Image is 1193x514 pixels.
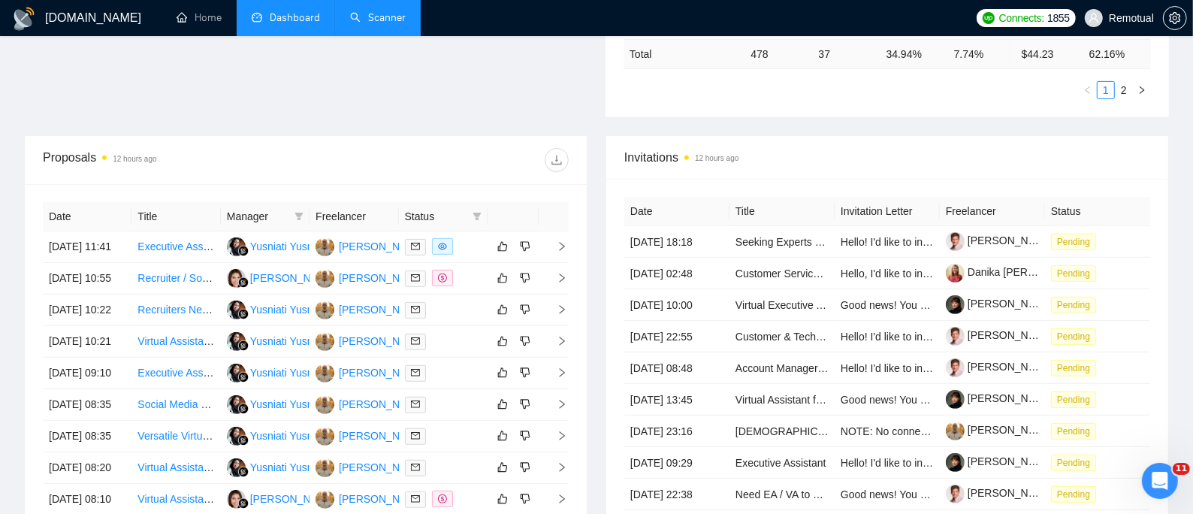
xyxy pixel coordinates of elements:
[729,352,835,384] td: Account Manager with a Passion for Learning New Technologies
[520,335,530,347] span: dislike
[946,485,965,503] img: c1yqdw3H2lHxLC6N58DI7ic_Loxoko_tvP2eQSrshOc5PCzf0XDOoRIepf8e-Mz9qU
[411,305,420,314] span: mail
[316,490,334,509] img: DM
[624,289,729,321] td: [DATE] 10:00
[735,331,998,343] a: Customer & Tech Support Specialist for AI & CRM Setup
[516,301,534,319] button: dislike
[43,148,306,172] div: Proposals
[137,240,228,252] a: Executive Assistant
[735,457,826,469] a: Executive Assistant
[545,431,567,441] span: right
[497,398,508,410] span: like
[250,396,327,413] div: Yusniati Yusniati
[1051,234,1096,250] span: Pending
[137,461,337,473] a: Virtual Assistant for Construction Company
[238,467,249,477] img: gigradar-bm.png
[520,240,530,252] span: dislike
[227,271,365,283] a: KH[PERSON_NAME] Heart
[131,263,220,295] td: Recruiter / Sourcer (Hourly, Ongoing Support)
[131,358,220,389] td: Executive Assistant for Managing Attorney
[137,304,422,316] a: Recruiters Needed to Invite Freelancers to [DOMAIN_NAME]
[339,459,425,476] div: [PERSON_NAME]
[177,11,222,24] a: homeHome
[238,309,249,319] img: gigradar-bm.png
[43,452,131,484] td: [DATE] 08:20
[131,389,220,421] td: Social Media Virtual Assistant (Content Repurposing, Light Graphic Design, Buffer Scheduling)
[1173,463,1190,475] span: 11
[497,493,508,505] span: like
[1051,393,1102,405] a: Pending
[520,367,530,379] span: dislike
[316,458,334,477] img: DM
[1164,12,1186,24] span: setting
[624,226,729,258] td: [DATE] 18:18
[516,395,534,413] button: dislike
[137,367,334,379] a: Executive Assistant for Managing Attorney
[624,352,729,384] td: [DATE] 08:48
[729,416,835,447] td: Native Speakers of Tamil – Talent Bench for Future Managed Services Recording Projects
[438,494,447,503] span: dollar
[520,430,530,442] span: dislike
[238,372,249,382] img: gigradar-bm.png
[545,462,567,473] span: right
[1051,328,1096,345] span: Pending
[735,362,1036,374] a: Account Manager with a Passion for Learning New Technologies
[339,396,425,413] div: [PERSON_NAME]
[1051,330,1102,342] a: Pending
[43,389,131,421] td: [DATE] 08:35
[520,304,530,316] span: dislike
[137,272,351,284] a: Recruiter / Sourcer (Hourly, Ongoing Support)
[624,384,729,416] td: [DATE] 13:45
[946,453,965,472] img: c1rxu-EbP6ZunR3KvnZZjdFTKZ44AADj4cIer0EibFwJkEbdPzsNYE0UCxf8amv1rz
[497,430,508,442] span: like
[238,435,249,446] img: gigradar-bm.png
[339,238,425,255] div: [PERSON_NAME]
[835,197,940,226] th: Invitation Letter
[470,205,485,228] span: filter
[624,447,729,479] td: [DATE] 09:29
[983,12,995,24] img: upwork-logo.png
[316,271,425,283] a: DM[PERSON_NAME]
[316,429,425,441] a: DM[PERSON_NAME]
[411,494,420,503] span: mail
[494,332,512,350] button: like
[310,202,398,231] th: Freelancer
[227,332,246,351] img: YY
[438,274,447,283] span: dollar
[946,424,1054,436] a: [PERSON_NAME]
[227,492,365,504] a: KH[PERSON_NAME] Heart
[946,390,965,409] img: c1rxu-EbP6ZunR3KvnZZjdFTKZ44AADj4cIer0EibFwJkEbdPzsNYE0UCxf8amv1rz
[624,321,729,352] td: [DATE] 22:55
[411,400,420,409] span: mail
[744,39,812,68] td: 478
[250,270,365,286] div: [PERSON_NAME] Heart
[473,212,482,221] span: filter
[520,461,530,473] span: dislike
[316,334,425,346] a: DM[PERSON_NAME]
[497,304,508,316] span: like
[735,488,1116,500] a: Need EA / VA to set up financial planning meetings, lead gen, administrative work.
[1051,488,1102,500] a: Pending
[227,461,327,473] a: YYYusniati Yusniati
[350,11,406,24] a: searchScanner
[946,264,965,283] img: c1RES3uxl51Zts8QKt-1AuUlZuTND1t2EAg1w_z6gu4IcFe-2Ctg0bHvQ-Urfg0JMG
[316,303,425,315] a: DM[PERSON_NAME]
[227,301,246,319] img: YY
[250,491,365,507] div: [PERSON_NAME] Heart
[1051,392,1096,408] span: Pending
[316,427,334,446] img: DM
[545,154,568,166] span: download
[494,427,512,445] button: like
[438,242,447,251] span: eye
[227,240,327,252] a: YYYusniati Yusniati
[695,154,738,162] time: 12 hours ago
[227,334,327,346] a: YYYusniati Yusniati
[729,479,835,510] td: Need EA / VA to set up financial planning meetings, lead gen, administrative work.
[946,361,1054,373] a: [PERSON_NAME]
[545,494,567,504] span: right
[250,459,327,476] div: Yusniati Yusniati
[729,258,835,289] td: Customer Service & Sales– Native English
[946,234,1054,246] a: [PERSON_NAME]
[227,458,246,477] img: YY
[252,12,262,23] span: dashboard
